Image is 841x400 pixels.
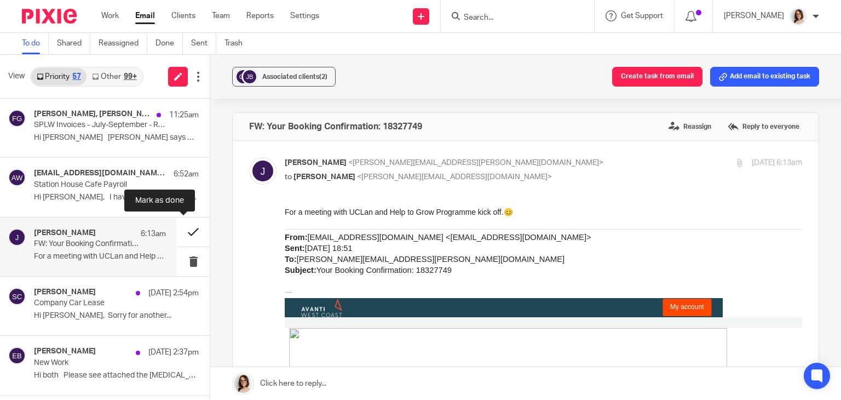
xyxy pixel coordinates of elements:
span: View [8,71,25,82]
img: svg%3E [241,68,258,85]
img: svg%3E [249,157,277,185]
img: svg%3E [8,110,26,127]
img: svg%3E [8,347,26,364]
img: svg%3E [8,228,26,246]
a: Shared [57,33,90,54]
h4: [EMAIL_ADDRESS][DOMAIN_NAME], [PERSON_NAME], Admin WSCG [34,169,168,178]
a: Other99+ [87,68,142,85]
img: svg%3E [8,288,26,305]
a: Team [212,10,230,21]
span: 😊 [219,1,228,10]
a: Priority57 [31,68,87,85]
h4: [PERSON_NAME] [34,228,96,238]
span: <[PERSON_NAME][EMAIL_ADDRESS][PERSON_NAME][DOMAIN_NAME]> [348,159,603,167]
span: Associated clients [262,73,327,80]
p: Hi [PERSON_NAME], I have just have a couple... [34,193,199,202]
label: Reply to everyone [725,118,802,135]
img: Caroline%20-%20HS%20-%20LI.png [790,8,807,25]
p: 6:52am [174,169,199,180]
button: Associated clients(2) [232,67,336,87]
button: Add email to existing task [710,67,819,87]
h4: [PERSON_NAME] [34,288,96,297]
img: svg%3E [235,68,251,85]
img: Pixie [22,9,77,24]
a: Reassigned [99,33,147,54]
p: New Work [34,358,166,368]
h4: [PERSON_NAME], [PERSON_NAME] (THE CASTLE MEDICAL GROUP) [34,110,151,119]
a: Email [135,10,155,21]
p: For a meeting with UCLan and Help to Grow... [34,252,166,261]
span: <[PERSON_NAME][EMAIL_ADDRESS][DOMAIN_NAME]> [357,173,552,181]
a: Sent [191,33,216,54]
p: [DATE] 2:37pm [148,347,199,358]
div: 57 [72,73,81,81]
a: Trash [224,33,251,54]
img: svg%3E [8,169,26,186]
span: [PERSON_NAME] [293,173,355,181]
a: Clients [171,10,195,21]
p: [DATE] 6:13am [752,157,802,169]
p: 11:25am [169,110,199,121]
h4: FW: Your Booking Confirmation: 18327749 [249,121,422,132]
a: Done [155,33,183,54]
p: Company Car Lease [34,299,166,308]
span: (2) [319,73,327,80]
span: to [285,173,292,181]
p: Hi [PERSON_NAME], Sorry for another... [34,311,199,321]
a: Reports [246,10,274,21]
p: [PERSON_NAME] [724,10,784,21]
a: Work [101,10,119,21]
button: Create task from email [612,67,702,87]
img: 55447109-33e4-4f45-8906-f8f80973e255.png [16,92,57,110]
p: 6:13am [141,228,166,239]
div: 99+ [124,73,137,81]
p: SPLW Invoices - July-September - Ribblesdale PCN [34,121,166,130]
p: Station House Cafe Payroll [34,180,166,190]
span: [PERSON_NAME] [285,159,347,167]
p: Hi [PERSON_NAME] [PERSON_NAME] says we are very... [34,133,199,142]
input: Search [463,13,561,23]
img: inbox [4,122,442,361]
p: FW: Your Booking Confirmation: 18327749 [34,239,140,249]
label: Reassign [666,118,714,135]
p: Hi both Please see attached the [MEDICAL_DATA]... [34,371,199,380]
a: To do [22,33,49,54]
a: Settings [290,10,319,21]
img: ac71624c-a109-4a03-9ec3-3de8f8272f18.png [378,92,427,110]
p: [DATE] 2:54pm [148,288,199,299]
span: Get Support [621,12,663,20]
h4: [PERSON_NAME] [34,347,96,356]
